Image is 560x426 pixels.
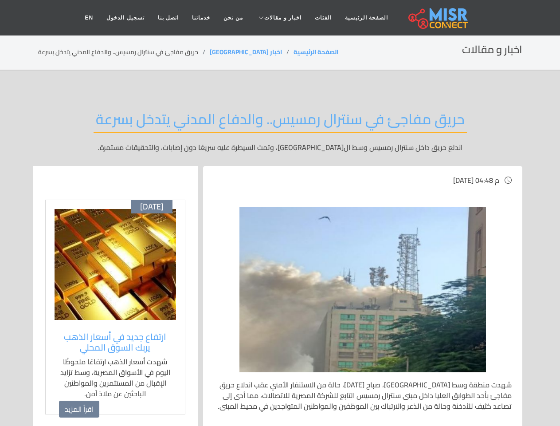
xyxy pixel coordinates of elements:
h2: اخبار و مقالات [462,43,522,56]
span: [DATE] [140,202,164,212]
a: EN [78,9,100,26]
a: اخبار [GEOGRAPHIC_DATA] [210,46,282,58]
a: الصفحة الرئيسية [338,9,395,26]
p: اندلع حريق داخل سنترال رمسيس وسط ال[GEOGRAPHIC_DATA]، وتمت السيطرة عليه سريعًا دون إصابات، والتحق... [38,142,522,153]
a: اخبار و مقالات [250,9,308,26]
a: خدماتنا [185,9,217,26]
p: شهدت منطقة وسط [GEOGRAPHIC_DATA]، صباح [DATE]، حالة من الاستنفار الأمني عقب اندلاع حريق مفاجئ بأح... [214,379,512,411]
span: [DATE] 04:48 م [453,174,499,187]
span: اخبار و مقالات [264,14,302,22]
li: حريق مفاجئ في سنترال رمسيس.. والدفاع المدني يتدخل بسرعة [38,47,210,57]
a: الفئات [308,9,338,26]
h2: حريق مفاجئ في سنترال رمسيس.. والدفاع المدني يتدخل بسرعة [94,110,467,133]
img: main.misr_connect [408,7,468,29]
a: تسجيل الدخول [100,9,151,26]
a: الصفحة الرئيسية [294,46,338,58]
a: من نحن [217,9,250,26]
img: سيارات إطفاء أمام سنترال رمسيس خلال السيطرة على حريق مفاجئ [239,207,486,372]
a: ارتفاع جديد في أسعار الذهب يربك السوق المحلي [59,331,172,353]
a: اقرأ المزيد [59,401,99,418]
p: شهدت أسعار الذهب ارتفاعًا ملحوظًا اليوم في الأسواق المصرية، وسط تزايد الإقبال من المستثمرين والمو... [59,356,172,399]
a: اتصل بنا [151,9,185,26]
img: سبائك ذهب معروضة داخل محل ذهب في مصر [55,209,176,320]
